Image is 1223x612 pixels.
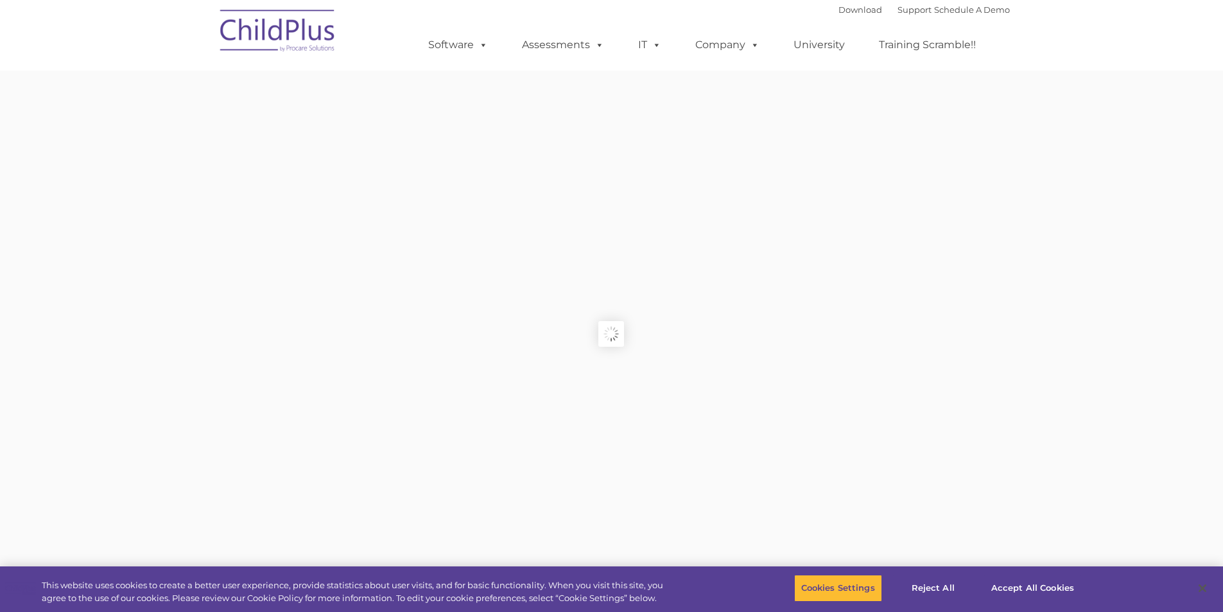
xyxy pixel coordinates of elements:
a: Download [838,4,882,15]
a: Company [682,32,772,58]
button: Reject All [893,575,973,602]
a: Schedule A Demo [934,4,1010,15]
button: Accept All Cookies [984,575,1081,602]
a: Training Scramble!! [866,32,989,58]
a: Software [415,32,501,58]
div: This website uses cookies to create a better user experience, provide statistics about user visit... [42,579,673,604]
img: ChildPlus by Procare Solutions [214,1,342,65]
button: Close [1188,574,1217,602]
a: University [781,32,858,58]
a: Assessments [509,32,617,58]
a: Support [898,4,932,15]
button: Cookies Settings [794,575,882,602]
a: IT [625,32,674,58]
font: | [838,4,1010,15]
